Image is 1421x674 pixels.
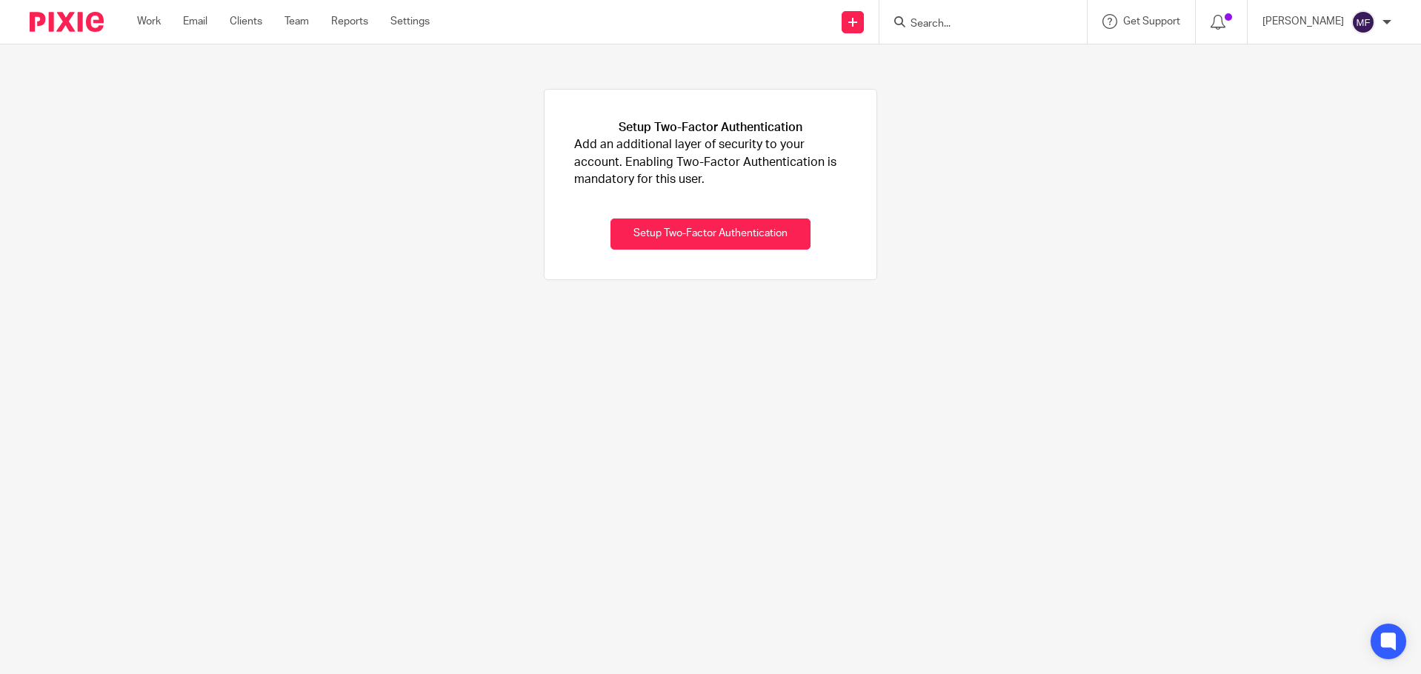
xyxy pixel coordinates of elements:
[1262,14,1344,29] p: [PERSON_NAME]
[390,14,430,29] a: Settings
[284,14,309,29] a: Team
[610,218,811,250] button: Setup Two-Factor Authentication
[1351,10,1375,34] img: svg%3E
[137,14,161,29] a: Work
[183,14,207,29] a: Email
[909,18,1042,31] input: Search
[331,14,368,29] a: Reports
[619,119,802,136] h1: Setup Two-Factor Authentication
[574,136,847,188] p: Add an additional layer of security to your account. Enabling Two-Factor Authentication is mandat...
[230,14,262,29] a: Clients
[30,12,104,32] img: Pixie
[1123,16,1180,27] span: Get Support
